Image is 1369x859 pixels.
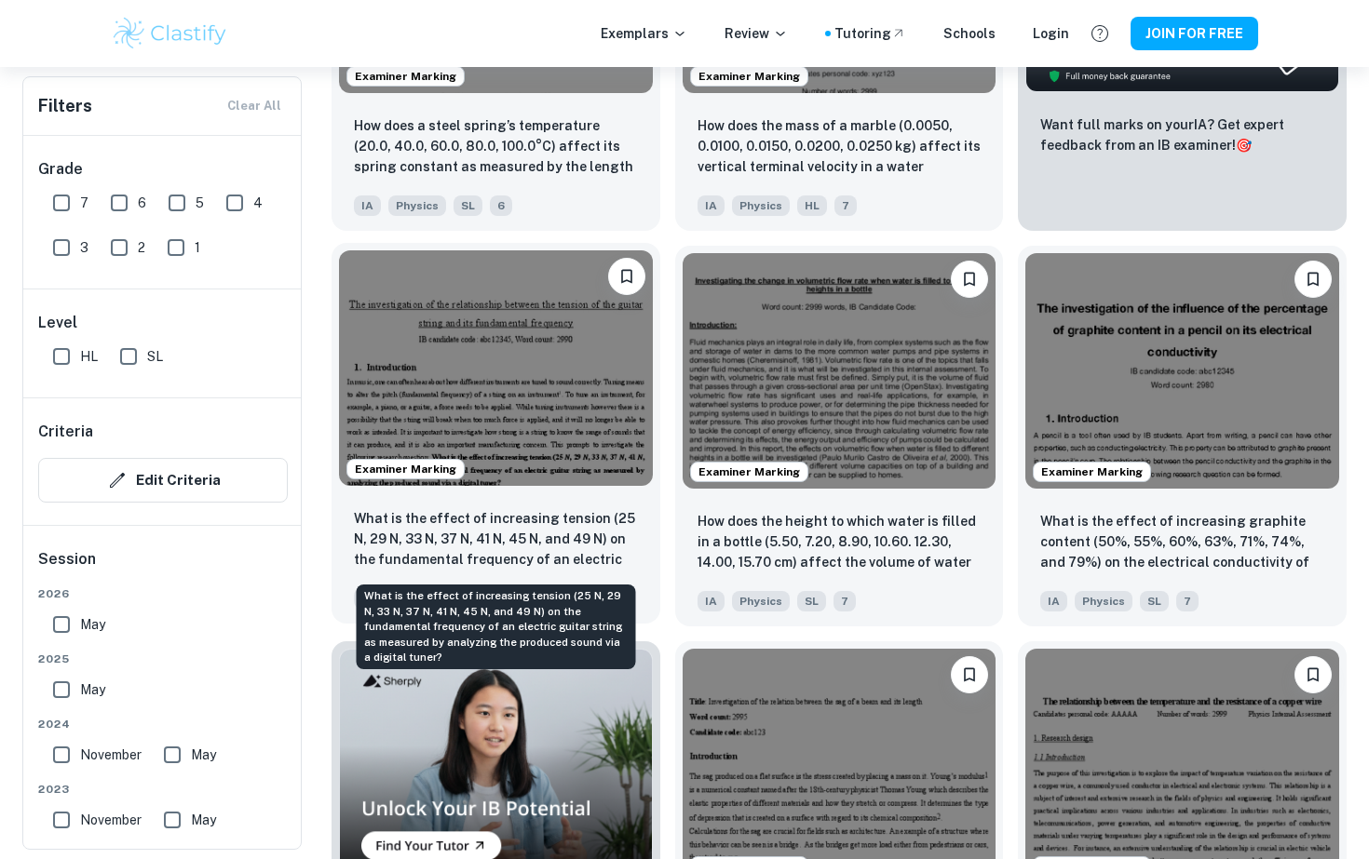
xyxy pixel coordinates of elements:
p: How does the mass of a marble (0.0050, 0.0100, 0.0150, 0.0200, 0.0250 kg) affect its vertical ter... [698,115,982,179]
span: May [191,810,216,830]
span: Physics [1075,591,1132,611]
span: Physics [388,195,446,216]
h6: Grade [38,158,288,181]
h6: Filters [38,93,92,119]
h6: Level [38,312,288,334]
a: Tutoring [834,23,906,44]
span: 4 [253,193,263,213]
p: What is the effect of increasing graphite content (50%, 55%, 60%, 63%, 71%, 74%, and 79%) on the ... [1040,511,1324,574]
img: Clastify logo [111,15,229,52]
button: Please log in to bookmark exemplars [1294,261,1332,298]
a: Examiner MarkingPlease log in to bookmark exemplarsWhat is the effect of increasing graphite cont... [1018,246,1347,625]
span: SL [1140,591,1169,611]
button: Please log in to bookmark exemplars [951,261,988,298]
span: May [80,679,105,700]
span: Examiner Marking [1034,463,1150,480]
button: Edit Criteria [38,458,288,503]
p: Want full marks on your IA ? Get expert feedback from an IB examiner! [1040,114,1324,155]
span: IA [698,591,725,611]
button: JOIN FOR FREE [1131,17,1258,50]
span: 7 [834,591,856,611]
span: 2025 [38,651,288,667]
span: 2023 [38,781,288,798]
a: Examiner MarkingPlease log in to bookmark exemplarsWhat is the effect of increasing tension (25 N... [332,246,660,625]
span: IA [354,195,381,216]
span: 2024 [38,716,288,732]
span: 2026 [38,585,288,602]
span: Examiner Marking [347,68,464,85]
span: 7 [1176,591,1199,611]
span: Physics [732,195,790,216]
span: SL [797,591,826,611]
span: HL [80,346,98,367]
span: Examiner Marking [691,68,807,85]
img: Physics IA example thumbnail: What is the effect of increasing tension [339,250,653,485]
h6: Session [38,548,288,585]
span: Examiner Marking [691,463,807,480]
span: 5 [196,193,204,213]
button: Please log in to bookmark exemplars [1294,656,1332,693]
img: Physics IA example thumbnail: What is the effect of increasing graphit [1025,253,1339,488]
span: Physics [732,591,790,611]
span: 1 [195,237,200,258]
p: Exemplars [601,23,687,44]
span: SL [454,195,482,216]
h6: Criteria [38,421,93,443]
span: IA [1040,591,1067,611]
span: 3 [80,237,88,258]
span: 7 [80,193,88,213]
span: IA [698,195,725,216]
span: HL [797,195,827,216]
span: 6 [490,195,512,216]
a: Schools [943,23,996,44]
p: Review [725,23,788,44]
span: November [80,810,142,830]
p: How does a steel spring’s temperature (20.0, 40.0, 60.0, 80.0, 100.0°C) affect its spring constan... [354,115,638,179]
span: 2 [138,237,145,258]
span: 6 [138,193,146,213]
img: Physics IA example thumbnail: How does the height to which water is fi [683,253,996,488]
a: Examiner MarkingPlease log in to bookmark exemplarsHow does the height to which water is filled i... [675,246,1004,625]
span: May [80,614,105,635]
button: Please log in to bookmark exemplars [951,656,988,693]
button: Please log in to bookmark exemplars [608,258,645,295]
span: 🎯 [1236,138,1252,153]
a: Login [1033,23,1069,44]
span: May [191,745,216,765]
p: How does the height to which water is filled in a bottle (5.50, 7.20, 8.90, 10.60. 12.30, 14.00, ... [698,511,982,574]
p: What is the effect of increasing tension (25 N, 29 N, 33 N, 37 N, 41 N, 45 N, and 49 N) on the fu... [354,508,638,571]
span: 7 [834,195,857,216]
button: Help and Feedback [1084,18,1116,49]
span: November [80,745,142,765]
div: What is the effect of increasing tension (25 N, 29 N, 33 N, 37 N, 41 N, 45 N, and 49 N) on the fu... [357,584,636,669]
span: SL [147,346,163,367]
span: Examiner Marking [347,461,464,477]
